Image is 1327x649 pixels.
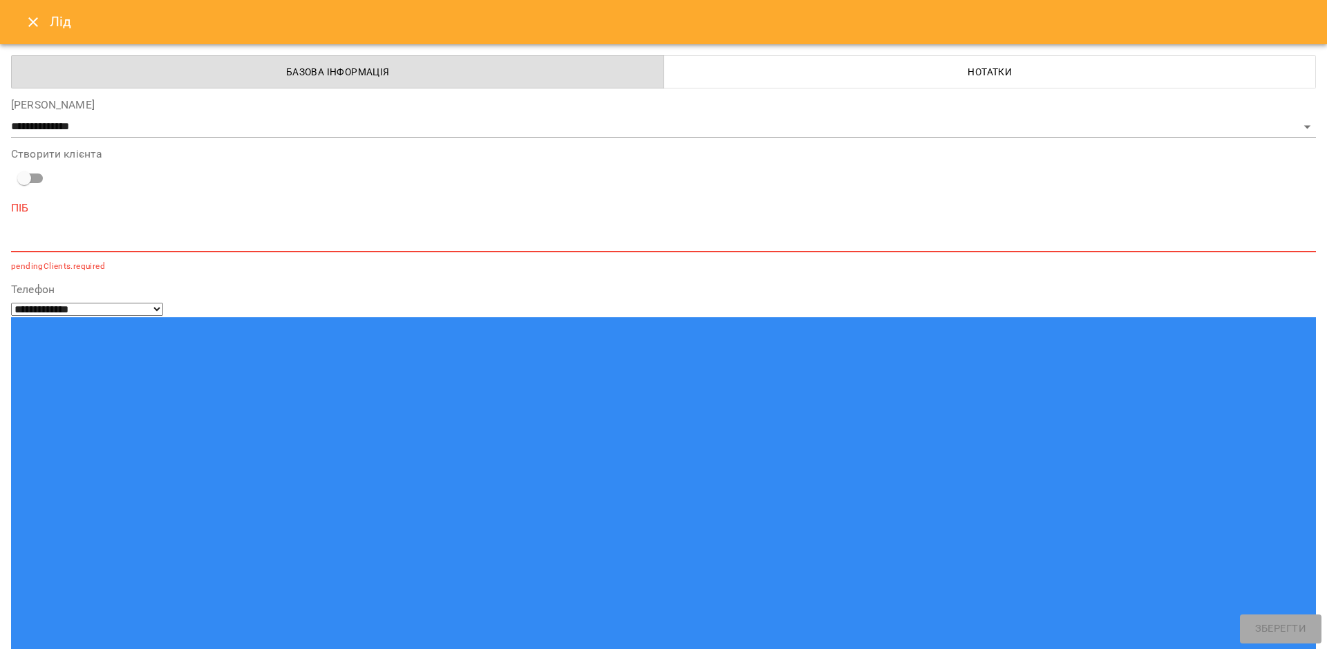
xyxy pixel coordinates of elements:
[11,55,664,88] button: Базова інформація
[11,203,1316,214] label: ПІБ
[50,11,1310,32] h6: Лід
[11,100,1316,111] label: [PERSON_NAME]
[11,149,1316,160] label: Створити клієнта
[20,64,656,80] span: Базова інформація
[663,55,1317,88] button: Нотатки
[11,284,1316,295] label: Телефон
[17,6,50,39] button: Close
[11,303,163,316] select: Phone number country
[11,260,1316,274] p: pendingClients.required
[672,64,1308,80] span: Нотатки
